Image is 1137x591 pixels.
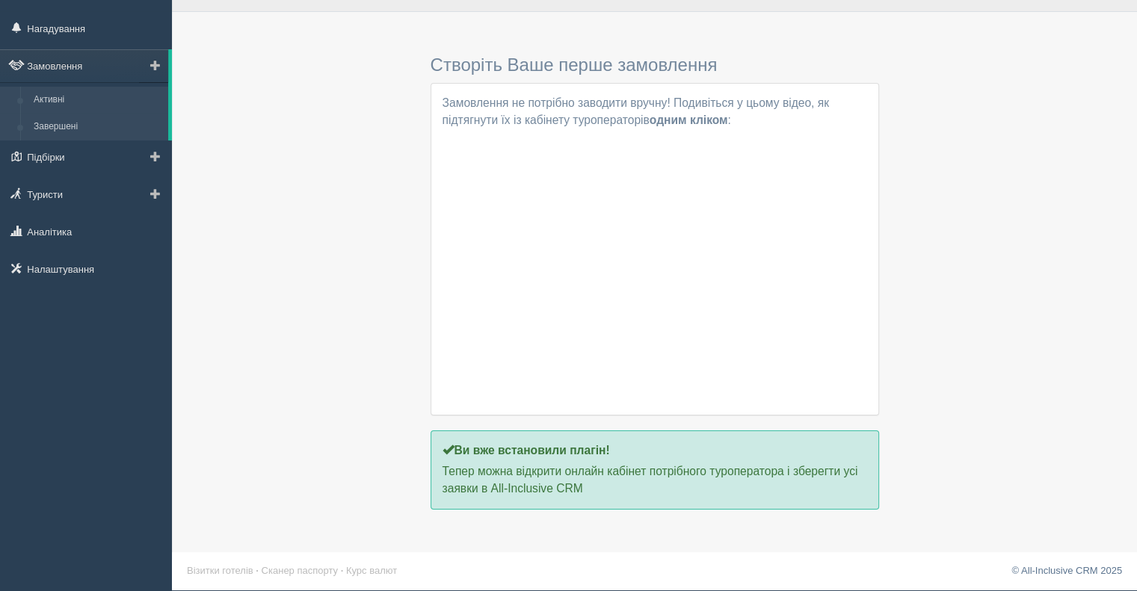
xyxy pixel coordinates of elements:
p: Тепер можна відкрити онлайн кабінет потрібного туроператора і зберегти усі заявки в All-Inclusive... [443,463,867,498]
a: Візитки готелів [187,565,253,576]
b: одним кліком [650,114,728,126]
p: Замовлення не потрібно заводити вручну! Подивіться у цьому відео, як підтягнути їх із кабінету ту... [443,95,867,129]
a: Активні [27,87,168,114]
a: Завершені [27,114,168,140]
a: Курс валют [346,565,397,576]
span: · [256,565,259,576]
p: Ви вже встановили плагін! [443,442,867,460]
a: © All-Inclusive CRM 2025 [1011,565,1122,576]
span: · [341,565,344,576]
a: Сканер паспорту [262,565,338,576]
h3: Створіть Ваше перше замовлення [431,55,879,75]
